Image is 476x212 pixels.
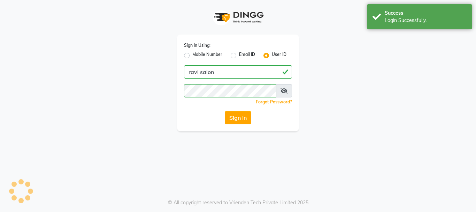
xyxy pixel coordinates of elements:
input: Username [184,65,292,79]
div: Success [385,9,467,17]
label: Email ID [239,51,255,60]
input: Username [184,84,276,97]
label: Sign In Using: [184,42,210,49]
a: Forgot Password? [256,99,292,104]
label: User ID [272,51,286,60]
label: Mobile Number [192,51,222,60]
div: Login Successfully. [385,17,467,24]
button: Sign In [225,111,251,124]
img: logo1.svg [210,7,266,28]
